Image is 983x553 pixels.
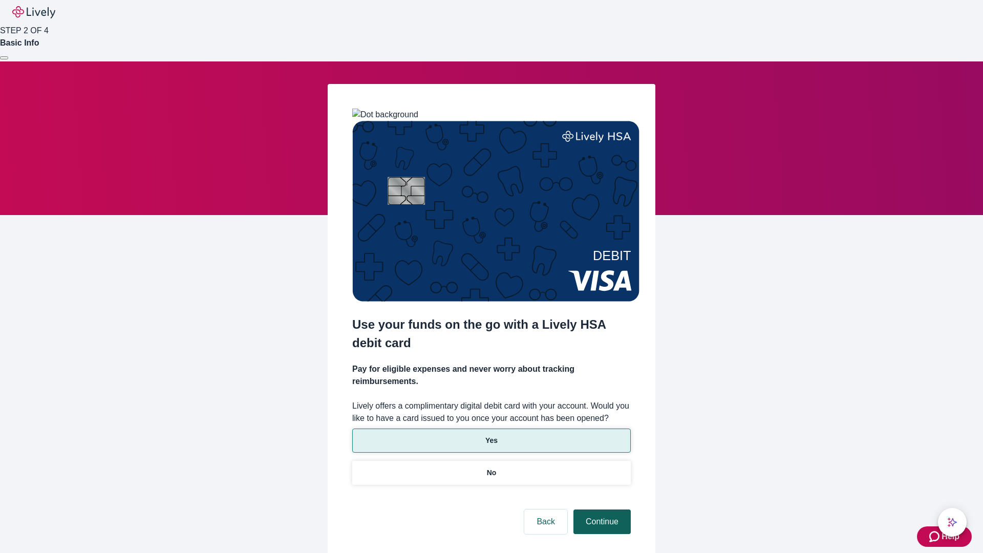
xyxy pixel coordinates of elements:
button: Back [524,509,567,534]
label: Lively offers a complimentary digital debit card with your account. Would you like to have a card... [352,400,631,424]
p: No [487,467,497,478]
svg: Zendesk support icon [929,530,942,543]
button: Zendesk support iconHelp [917,526,972,547]
button: No [352,461,631,485]
img: Debit card [352,121,639,302]
button: Continue [573,509,631,534]
svg: Lively AI Assistant [947,517,957,527]
button: Yes [352,429,631,453]
h2: Use your funds on the go with a Lively HSA debit card [352,315,631,352]
h4: Pay for eligible expenses and never worry about tracking reimbursements. [352,363,631,388]
button: chat [938,508,967,537]
span: Help [942,530,959,543]
img: Lively [12,6,55,18]
img: Dot background [352,109,418,121]
p: Yes [485,435,498,446]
